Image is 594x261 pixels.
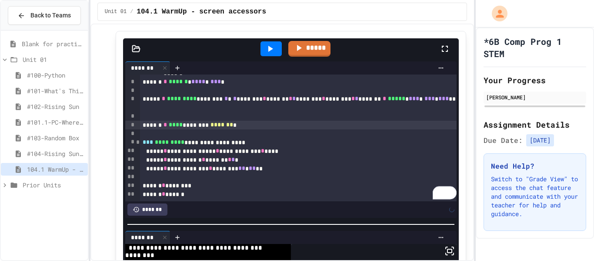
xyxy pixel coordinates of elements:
div: [PERSON_NAME] [486,93,584,101]
h1: *6B Comp Prog 1 STEM [484,35,586,60]
span: Due Date: [484,135,523,146]
span: #101-What's This ?? [27,86,84,95]
h2: Assignment Details [484,119,586,131]
h2: Your Progress [484,74,586,86]
span: Back to Teams [30,11,71,20]
span: #100-Python [27,71,84,80]
span: [DATE] [526,134,554,146]
button: Back to Teams [8,6,81,25]
span: 104.1 WarmUp - screen accessors [27,165,84,174]
span: Unit 01 [105,8,127,15]
h3: Need Help? [491,161,579,171]
div: My Account [483,3,510,24]
span: #102-Rising Sun [27,102,84,111]
div: To enrich screen reader interactions, please activate Accessibility in Grammarly extension settings [140,58,457,200]
span: #104-Rising Sun Plus [27,149,84,158]
span: Unit 01 [23,55,84,64]
span: Blank for practice [22,39,84,48]
span: / [130,8,133,15]
span: #103-Random Box [27,133,84,142]
span: Prior Units [23,180,84,190]
span: #101.1-PC-Where am I? [27,118,84,127]
span: 104.1 WarmUp - screen accessors [137,7,266,17]
p: Switch to "Grade View" to access the chat feature and communicate with your teacher for help and ... [491,175,579,218]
